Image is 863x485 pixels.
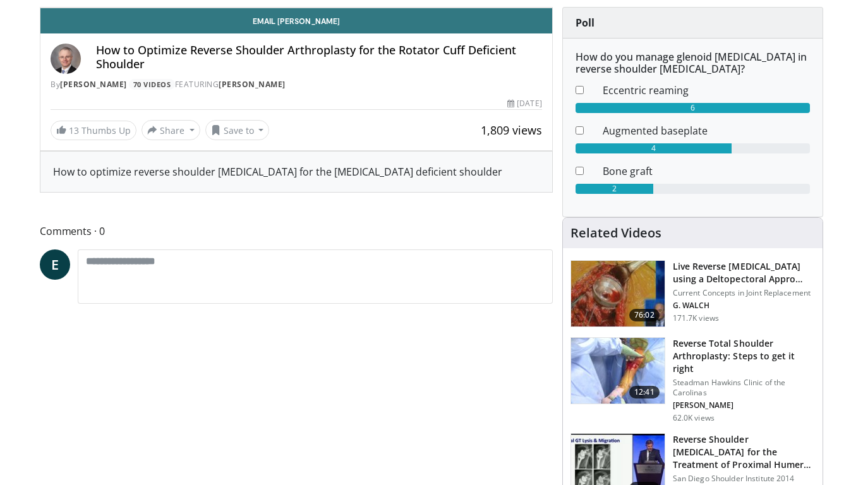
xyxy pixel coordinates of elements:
[593,123,819,138] dd: Augmented baseplate
[576,184,654,194] div: 2
[69,124,79,136] span: 13
[576,143,732,153] div: 4
[673,337,815,375] h3: Reverse Total Shoulder Arthroplasty: Steps to get it right
[40,223,553,239] span: Comments 0
[570,337,815,423] a: 12:41 Reverse Total Shoulder Arthroplasty: Steps to get it right Steadman Hawkins Clinic of the C...
[673,378,815,398] p: Steadman Hawkins Clinic of the Carolinas
[593,164,819,179] dd: Bone graft
[570,225,661,241] h4: Related Videos
[96,44,542,71] h4: How to Optimize Reverse Shoulder Arthroplasty for the Rotator Cuff Deficient Shoulder
[673,433,815,471] h3: Reverse Shoulder [MEDICAL_DATA] for the Treatment of Proximal Humeral …
[571,261,665,326] img: 684033_3.png.150x105_q85_crop-smart_upscale.jpg
[481,123,542,138] span: 1,809 views
[673,288,815,298] p: Current Concepts in Joint Replacement
[593,83,819,98] dd: Eccentric reaming
[51,79,542,90] div: By FEATURING
[40,249,70,280] a: E
[673,313,719,323] p: 171.7K views
[219,79,286,90] a: [PERSON_NAME]
[51,121,136,140] a: 13 Thumbs Up
[571,338,665,404] img: 326034_0000_1.png.150x105_q85_crop-smart_upscale.jpg
[673,413,715,423] p: 62.0K views
[673,260,815,285] h3: Live Reverse [MEDICAL_DATA] using a Deltopectoral Appro…
[576,103,810,113] div: 6
[507,98,541,109] div: [DATE]
[576,51,810,75] h6: How do you manage glenoid [MEDICAL_DATA] in reverse shoulder [MEDICAL_DATA]?
[576,16,594,30] strong: Poll
[673,301,815,311] p: G. WALCH
[629,386,660,398] span: 12:41
[51,44,81,74] img: Avatar
[40,8,552,33] a: Email [PERSON_NAME]
[629,309,660,321] span: 76:02
[570,260,815,327] a: 76:02 Live Reverse [MEDICAL_DATA] using a Deltopectoral Appro… Current Concepts in Joint Replacem...
[205,120,270,140] button: Save to
[673,400,815,410] p: [PERSON_NAME]
[60,79,127,90] a: [PERSON_NAME]
[53,164,540,179] div: How to optimize reverse shoulder [MEDICAL_DATA] for the [MEDICAL_DATA] deficient shoulder
[673,474,815,484] p: San Diego Shoulder Institute 2014
[129,79,175,90] a: 70 Videos
[142,120,200,140] button: Share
